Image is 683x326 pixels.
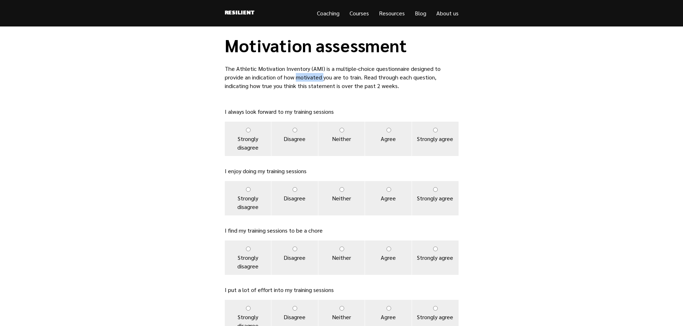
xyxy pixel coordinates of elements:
input: Agree [386,247,391,251]
input: Strongly agree [433,187,438,192]
p: I enjoy doing my training sessions [225,167,459,175]
input: Neither [340,128,344,132]
label: Agree [365,181,412,215]
input: Strongly disagree [246,247,251,251]
input: Strongly disagree [246,306,251,311]
a: Resilient [225,9,255,18]
input: Strongly agree [433,306,438,311]
label: Strongly agree [412,240,459,275]
label: Strongly agree [412,181,459,215]
label: Disagree [271,181,318,215]
h1: Motivation assessment [225,35,459,56]
a: About us [436,9,459,17]
p: I put a lot of effort into my training sessions [225,286,459,294]
label: Strongly disagree [225,181,271,215]
input: Neither [340,306,344,311]
a: Resources [379,9,405,17]
label: Agree [365,240,412,275]
a: Blog [415,9,426,17]
input: Strongly agree [433,128,438,132]
label: Neither [318,240,365,275]
a: Courses [350,9,369,17]
input: Neither [340,187,344,192]
label: Disagree [271,122,318,156]
input: Disagree [293,187,297,192]
input: Strongly disagree [246,128,251,132]
input: Disagree [293,247,297,251]
input: Agree [386,306,391,311]
input: Strongly disagree [246,187,251,192]
p: I always look forward to my training sessions [225,107,459,116]
input: Neither [340,247,344,251]
label: Strongly disagree [225,122,271,156]
input: Agree [386,187,391,192]
input: Disagree [293,128,297,132]
label: Neither [318,122,365,156]
p: I find my training sessions to be a chore [225,226,459,235]
label: Strongly agree [412,122,459,156]
input: Agree [386,128,391,132]
a: Coaching [317,9,340,17]
label: Agree [365,122,412,156]
label: Neither [318,181,365,215]
input: Disagree [293,306,297,311]
p: The Athletic Motivation Inventory (AMI) is a multiple-choice questionnaire designed to provide an... [225,64,459,90]
input: Strongly agree [433,247,438,251]
label: Strongly disagree [225,240,271,275]
label: Disagree [271,240,318,275]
